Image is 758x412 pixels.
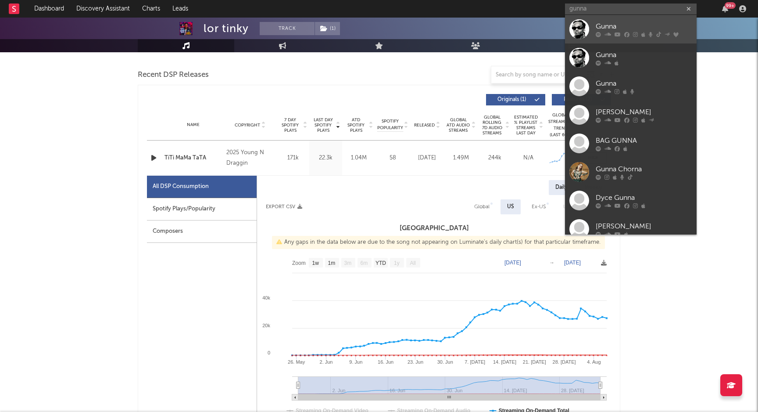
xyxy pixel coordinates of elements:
[164,154,222,163] a: TiTi MaMa TaTA
[596,107,692,117] div: [PERSON_NAME]
[344,117,368,133] span: ATD Spotify Plays
[596,192,692,203] div: Dyce Gunna
[147,198,257,220] div: Spotify Plays/Popularity
[446,154,476,163] div: 1.49M
[361,260,368,266] text: 6m
[553,359,576,365] text: 28. [DATE]
[262,295,270,300] text: 40k
[349,359,362,365] text: 9. Jun
[147,176,257,198] div: All DSP Consumption
[514,154,543,163] div: N/A
[465,359,485,365] text: 7. [DATE]
[279,117,302,133] span: 7 Day Spotify Plays
[523,359,546,365] text: 21. [DATE]
[547,112,574,138] div: Global Streaming Trend (Last 60D)
[164,122,222,128] div: Name
[552,94,611,105] button: Features(2)
[565,72,697,101] a: Gunna
[204,22,249,35] div: lor tinky
[564,260,581,266] text: [DATE]
[446,117,470,133] span: Global ATD Audio Streams
[565,4,697,14] input: Search for artists
[480,154,509,163] div: 244k
[292,260,306,266] text: Zoom
[492,97,532,102] span: Originals ( 1 )
[279,154,307,163] div: 171k
[311,117,335,133] span: Last Day Spotify Plays
[226,148,274,169] div: 2025 Young N Draggin
[344,154,373,163] div: 1.04M
[532,202,546,212] div: Ex-US
[320,359,333,365] text: 2. Jun
[272,236,605,249] div: Any gaps in the data below are due to the song not appearing on Luminate's daily chart(s) for tha...
[315,22,340,35] span: ( 1 )
[549,180,574,195] div: Daily
[596,164,692,174] div: Gunna Chorna
[377,118,403,131] span: Spotify Popularity
[504,260,521,266] text: [DATE]
[587,359,601,365] text: 4. Aug
[377,154,408,163] div: 58
[565,215,697,243] a: [PERSON_NAME]
[558,97,598,102] span: Features ( 2 )
[408,359,423,365] text: 23. Jun
[344,260,352,266] text: 3m
[412,154,442,163] div: [DATE]
[266,204,302,210] button: Export CSV
[565,186,697,215] a: Dyce Gunna
[260,22,315,35] button: Track
[437,359,453,365] text: 30. Jun
[328,260,336,266] text: 1m
[596,135,692,146] div: BAG GUNNA
[474,202,490,212] div: Global
[596,50,692,60] div: Gunna
[493,359,516,365] text: 14. [DATE]
[596,78,692,89] div: Gunna
[596,21,692,32] div: Gunna
[491,72,584,79] input: Search by song name or URL
[565,158,697,186] a: Gunna Chorna
[262,323,270,328] text: 20k
[514,115,538,136] span: Estimated % Playlist Streams Last Day
[507,202,514,212] div: US
[394,260,400,266] text: 1y
[596,221,692,231] div: [PERSON_NAME]
[257,223,611,234] h3: [GEOGRAPHIC_DATA]
[565,101,697,129] a: [PERSON_NAME]
[235,123,260,128] span: Copyright
[565,43,697,72] a: Gunna
[311,154,340,163] div: 22.3k
[312,260,319,266] text: 1w
[153,181,209,192] div: All DSP Consumption
[722,5,728,12] button: 99+
[375,260,386,266] text: YTD
[565,129,697,158] a: BAG GUNNA
[486,94,545,105] button: Originals(1)
[565,15,697,43] a: Gunna
[414,123,435,128] span: Released
[315,22,340,35] button: (1)
[480,115,504,136] span: Global Rolling 7D Audio Streams
[725,2,736,9] div: 99 +
[268,350,270,355] text: 0
[147,220,257,243] div: Composers
[288,359,305,365] text: 26. May
[410,260,415,266] text: All
[378,359,393,365] text: 16. Jun
[549,260,554,266] text: →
